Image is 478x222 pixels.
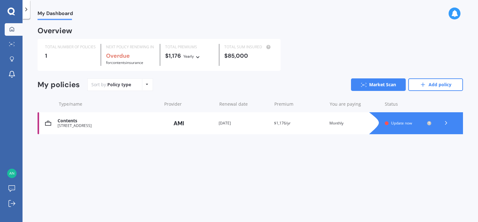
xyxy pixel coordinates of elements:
div: Renewal date [219,101,269,107]
div: Yearly [183,53,194,60]
img: 28e45a8e321ce274bf217e4133ba8ccf [7,169,17,178]
div: Contents [58,118,158,124]
div: $85,000 [224,53,273,59]
div: You are paying [330,101,380,107]
div: TOTAL SUM INSURED [224,44,273,50]
a: Market Scan [351,78,406,91]
span: My Dashboard [38,10,73,19]
div: Provider [164,101,214,107]
div: Sort by: [91,82,131,88]
div: $1,176 [165,53,214,60]
div: Type/name [59,101,159,107]
div: My policies [38,80,80,89]
img: AMI [163,117,195,129]
div: TOTAL NUMBER OF POLICIES [45,44,96,50]
div: [DATE] [219,120,269,126]
img: Contents [45,120,51,126]
b: Overdue [106,52,130,60]
a: Add policy [408,78,463,91]
div: Premium [274,101,324,107]
div: Monthly [329,120,380,126]
span: for Contents insurance [106,60,143,65]
div: Status [385,101,432,107]
span: Update now [391,120,412,126]
div: Overview [38,28,72,34]
div: [STREET_ADDRESS] [58,124,158,128]
div: 1 [45,53,96,59]
div: TOTAL PREMIUMS [165,44,214,50]
span: $1,176/yr [274,120,291,126]
div: NEXT POLICY RENEWING IN [106,44,155,50]
div: Policy type [107,82,131,88]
